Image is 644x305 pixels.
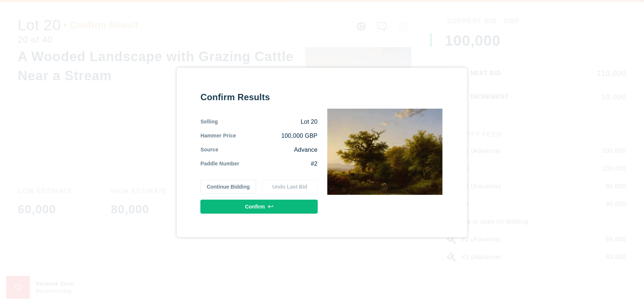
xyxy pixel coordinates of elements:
[200,160,239,168] div: Paddle Number
[239,160,317,168] div: #2
[200,146,218,154] div: Source
[236,132,318,140] div: 100,000 GBP
[200,91,317,103] div: Confirm Results
[200,118,218,126] div: Selling
[200,200,317,214] button: Confirm
[262,180,318,194] button: Undo Last Bid
[218,118,317,126] div: Lot 20
[218,146,318,154] div: Advance
[200,132,236,140] div: Hammer Price
[200,180,256,194] button: Continue Bidding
